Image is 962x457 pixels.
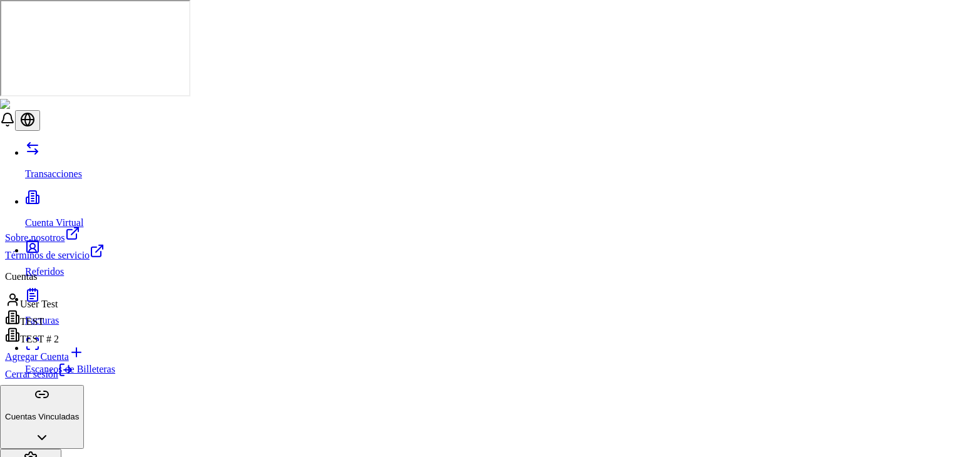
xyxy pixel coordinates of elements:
[5,310,105,327] div: TEST
[5,244,105,261] a: Términos de servicio
[5,345,105,362] a: Agregar Cuenta
[5,226,105,244] a: Sobre nosotros
[5,292,105,310] div: User Test
[5,369,73,379] a: Cerrar sesión
[5,271,105,282] p: Cuentas
[5,327,105,345] div: TEST # 2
